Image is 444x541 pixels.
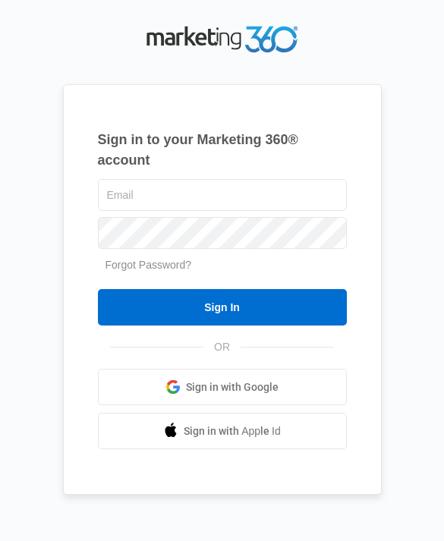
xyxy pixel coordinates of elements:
[105,259,192,271] a: Forgot Password?
[98,179,347,211] input: Email
[203,339,241,355] span: OR
[98,289,347,326] input: Sign In
[98,130,347,171] h1: Sign in to your Marketing 360® account
[184,423,281,439] span: Sign in with Apple Id
[98,413,347,449] a: Sign in with Apple Id
[186,379,279,395] span: Sign in with Google
[98,369,347,405] a: Sign in with Google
